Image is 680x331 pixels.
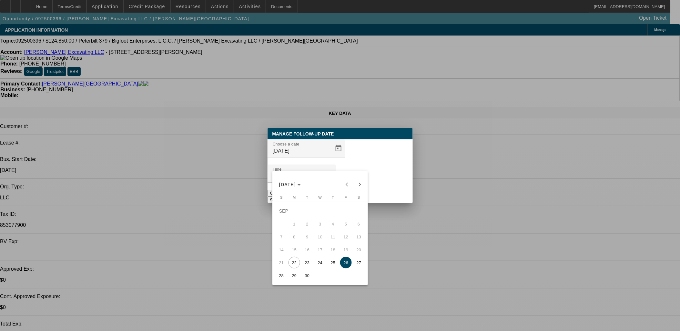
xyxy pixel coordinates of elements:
button: September 16, 2025 [301,243,314,256]
button: September 12, 2025 [340,230,352,243]
button: September 13, 2025 [352,230,365,243]
button: September 27, 2025 [352,256,365,269]
button: September 29, 2025 [288,269,301,282]
span: 25 [327,257,339,268]
button: September 10, 2025 [314,230,327,243]
button: September 1, 2025 [288,217,301,230]
span: 6 [353,218,365,230]
button: September 8, 2025 [288,230,301,243]
button: September 24, 2025 [314,256,327,269]
span: 3 [314,218,326,230]
button: September 19, 2025 [340,243,352,256]
span: 9 [301,231,313,243]
span: 11 [327,231,339,243]
span: 19 [340,244,352,256]
span: 28 [276,270,287,281]
span: 17 [314,244,326,256]
button: September 21, 2025 [275,256,288,269]
span: S [280,196,282,199]
button: September 23, 2025 [301,256,314,269]
button: September 5, 2025 [340,217,352,230]
span: 23 [301,257,313,268]
button: September 20, 2025 [352,243,365,256]
span: T [306,196,309,199]
span: M [293,196,296,199]
span: 10 [314,231,326,243]
span: 30 [301,270,313,281]
span: 21 [276,257,287,268]
button: September 22, 2025 [288,256,301,269]
span: 12 [340,231,352,243]
button: Choose month and year [277,179,303,190]
button: September 2, 2025 [301,217,314,230]
button: September 25, 2025 [327,256,340,269]
button: September 7, 2025 [275,230,288,243]
span: [DATE] [279,182,296,187]
span: 18 [327,244,339,256]
span: 15 [289,244,300,256]
span: 8 [289,231,300,243]
span: 5 [340,218,352,230]
span: 29 [289,270,300,281]
button: September 3, 2025 [314,217,327,230]
span: 13 [353,231,365,243]
button: September 17, 2025 [314,243,327,256]
td: SEP [275,205,365,217]
button: September 6, 2025 [352,217,365,230]
span: W [319,196,322,199]
span: 4 [327,218,339,230]
span: 22 [289,257,300,268]
span: 20 [353,244,365,256]
span: 7 [276,231,287,243]
span: F [345,196,347,199]
button: September 9, 2025 [301,230,314,243]
span: 24 [314,257,326,268]
button: September 4, 2025 [327,217,340,230]
span: S [358,196,360,199]
span: 26 [340,257,352,268]
button: September 30, 2025 [301,269,314,282]
button: September 26, 2025 [340,256,352,269]
button: Next month [353,178,366,191]
button: September 11, 2025 [327,230,340,243]
span: T [332,196,334,199]
span: 14 [276,244,287,256]
span: 16 [301,244,313,256]
button: September 28, 2025 [275,269,288,282]
span: 2 [301,218,313,230]
span: 27 [353,257,365,268]
button: September 15, 2025 [288,243,301,256]
button: September 14, 2025 [275,243,288,256]
button: September 18, 2025 [327,243,340,256]
span: 1 [289,218,300,230]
